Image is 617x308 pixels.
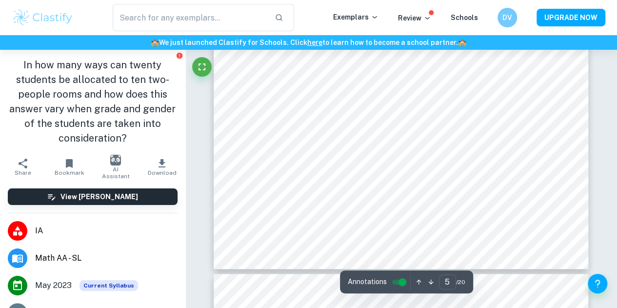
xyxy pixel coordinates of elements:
h6: We just launched Clastify for Schools. Click to learn how to become a school partner. [2,37,615,48]
span: 🏫 [151,39,159,46]
span: Annotations [348,277,387,287]
button: View [PERSON_NAME] [8,188,178,205]
h1: In how many ways can twenty students be allocated to ten two-people rooms and how does this answe... [8,58,178,145]
span: 🏫 [458,39,466,46]
span: Math AA - SL [35,252,178,264]
span: / 20 [456,278,465,287]
h6: View [PERSON_NAME] [60,191,138,202]
span: Current Syllabus [80,280,138,291]
button: Bookmark [46,153,93,181]
span: AI Assistant [99,166,133,180]
a: Schools [451,14,478,21]
div: This exemplar is based on the current syllabus. Feel free to refer to it for inspiration/ideas wh... [80,280,138,291]
span: IA [35,225,178,237]
span: Share [15,169,31,176]
input: Search for any exemplars... [113,4,267,31]
button: DV [498,8,517,27]
button: Fullscreen [192,57,212,77]
a: here [307,39,322,46]
button: Download [139,153,185,181]
button: Help and Feedback [588,274,607,293]
button: Report issue [176,52,183,59]
button: AI Assistant [93,153,139,181]
span: May 2023 [35,280,72,291]
img: Clastify logo [12,8,74,27]
h6: DV [502,12,513,23]
span: Download [148,169,177,176]
button: UPGRADE NOW [537,9,605,26]
img: AI Assistant [110,155,121,165]
span: Bookmark [55,169,84,176]
p: Review [398,13,431,23]
p: Exemplars [333,12,378,22]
